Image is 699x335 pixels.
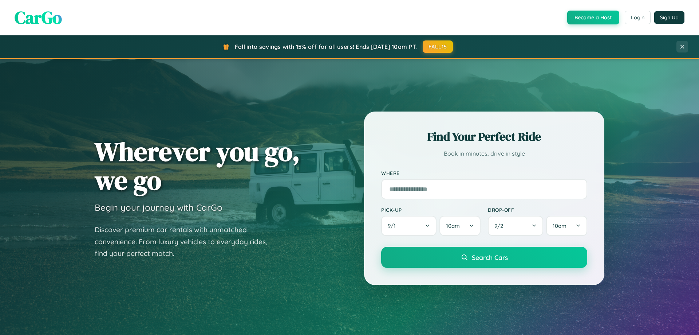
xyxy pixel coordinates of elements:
[423,40,453,53] button: FALL15
[15,5,62,30] span: CarGo
[625,11,651,24] button: Login
[235,43,417,50] span: Fall into savings with 15% off for all users! Ends [DATE] 10am PT.
[95,202,222,213] h3: Begin your journey with CarGo
[546,216,587,236] button: 10am
[446,222,460,229] span: 10am
[381,148,587,159] p: Book in minutes, drive in style
[439,216,481,236] button: 10am
[553,222,566,229] span: 10am
[494,222,507,229] span: 9 / 2
[381,247,587,268] button: Search Cars
[388,222,399,229] span: 9 / 1
[95,137,300,195] h1: Wherever you go, we go
[381,129,587,145] h2: Find Your Perfect Ride
[488,216,543,236] button: 9/2
[381,216,437,236] button: 9/1
[95,224,277,260] p: Discover premium car rentals with unmatched convenience. From luxury vehicles to everyday rides, ...
[472,253,508,261] span: Search Cars
[381,170,587,176] label: Where
[488,207,587,213] label: Drop-off
[381,207,481,213] label: Pick-up
[567,11,619,24] button: Become a Host
[654,11,684,24] button: Sign Up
